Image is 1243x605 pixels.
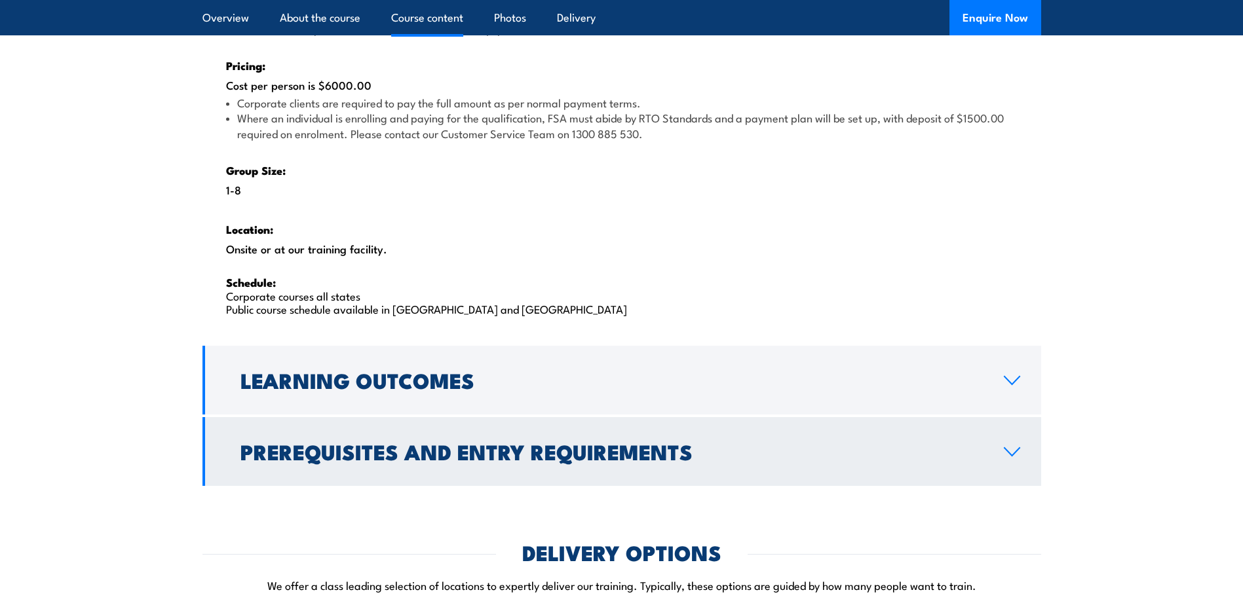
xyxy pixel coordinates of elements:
[202,577,1041,593] p: We offer a class leading selection of locations to expertly deliver our training. Typically, thes...
[226,57,265,74] strong: Pricing:
[226,162,286,179] strong: Group Size:
[226,110,1018,141] li: Where an individual is enrolling and paying for the qualification, FSA must abide by RTO Standard...
[240,442,983,460] h2: Prerequisites and Entry Requirements
[226,275,1018,315] p: Corporate courses all states Public course schedule available in [GEOGRAPHIC_DATA] and [GEOGRAPHI...
[202,346,1041,414] a: Learning Outcomes
[202,417,1041,486] a: Prerequisites and Entry Requirements
[226,95,1018,110] li: Corporate clients are required to pay the full amount as per normal payment terms.
[226,274,276,291] strong: Schedule:
[226,221,273,238] strong: Location:
[240,371,983,389] h2: Learning Outcomes
[522,543,721,561] h2: DELIVERY OPTIONS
